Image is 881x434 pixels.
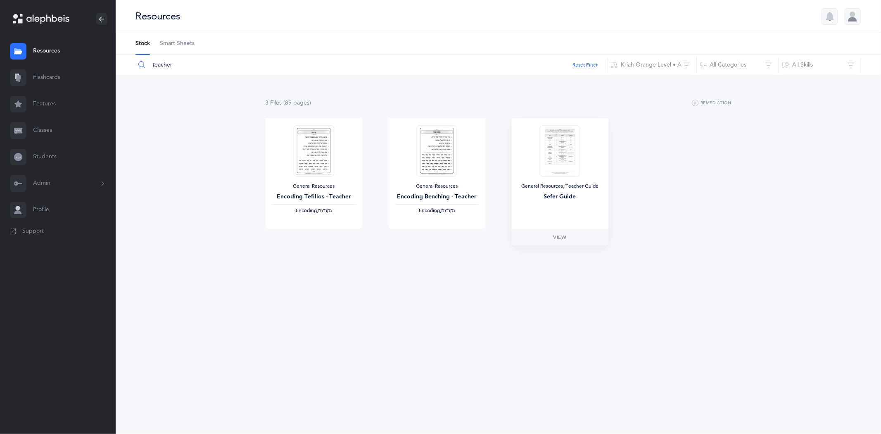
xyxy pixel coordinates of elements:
div: General Resources [395,183,479,190]
div: General Resources, Teacher Guide [518,183,602,190]
span: (89 page ) [284,100,311,106]
div: Resources [135,10,180,23]
button: Reset Filter [572,61,598,69]
span: s [307,100,310,106]
div: Encoding Tefillos - Teacher [272,193,356,201]
span: ‫נקודות‬ [441,207,455,213]
div: Encoding Benching - Teacher [395,193,479,201]
span: Support [22,227,44,236]
span: View [553,234,566,241]
button: Remediation [692,98,731,108]
button: All Skills [779,55,861,75]
span: 3 File [266,100,282,106]
span: Encoding, [419,207,441,213]
span: Smart Sheets [160,40,195,48]
div: General Resources [272,183,356,190]
span: s [280,100,282,106]
span: Encoding, [296,207,318,213]
input: Search Resources [135,55,608,75]
img: Encoding-Tefillos-Teacher_1545790503.png [293,125,334,176]
img: Encoding-Benching-Teacher_1545788308.png [416,125,457,176]
img: Sefer_Guide_-_Orange_A_-_First_Grade_thumbnail_1757362190.png [539,125,580,176]
button: Kriah Orange Level • A [607,55,697,75]
span: ‫נקודות‬ [318,207,332,213]
div: Sefer Guide [518,193,602,201]
a: View [512,229,608,246]
button: All Categories [696,55,779,75]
